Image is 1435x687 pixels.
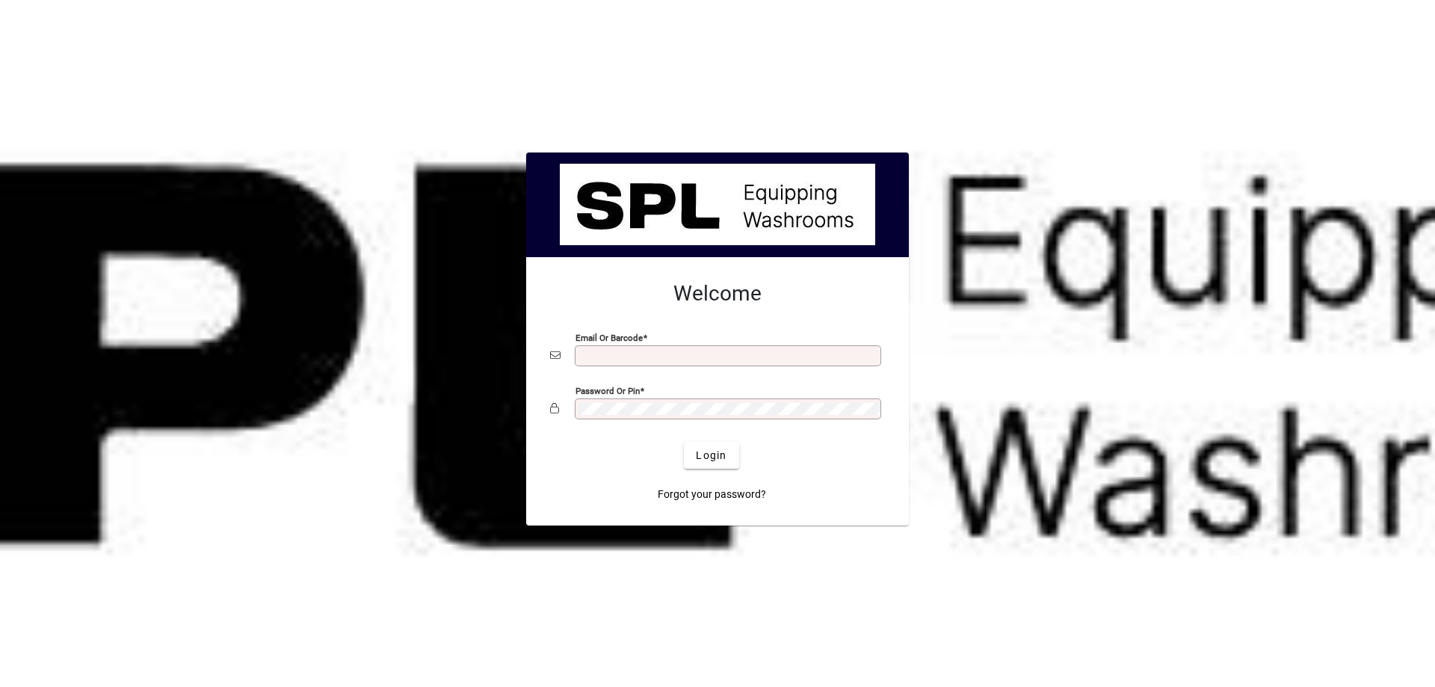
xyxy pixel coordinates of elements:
[575,386,640,396] mat-label: Password or Pin
[550,281,885,306] h2: Welcome
[684,442,738,469] button: Login
[658,487,766,502] span: Forgot your password?
[575,333,643,343] mat-label: Email or Barcode
[652,481,772,508] a: Forgot your password?
[696,448,726,463] span: Login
